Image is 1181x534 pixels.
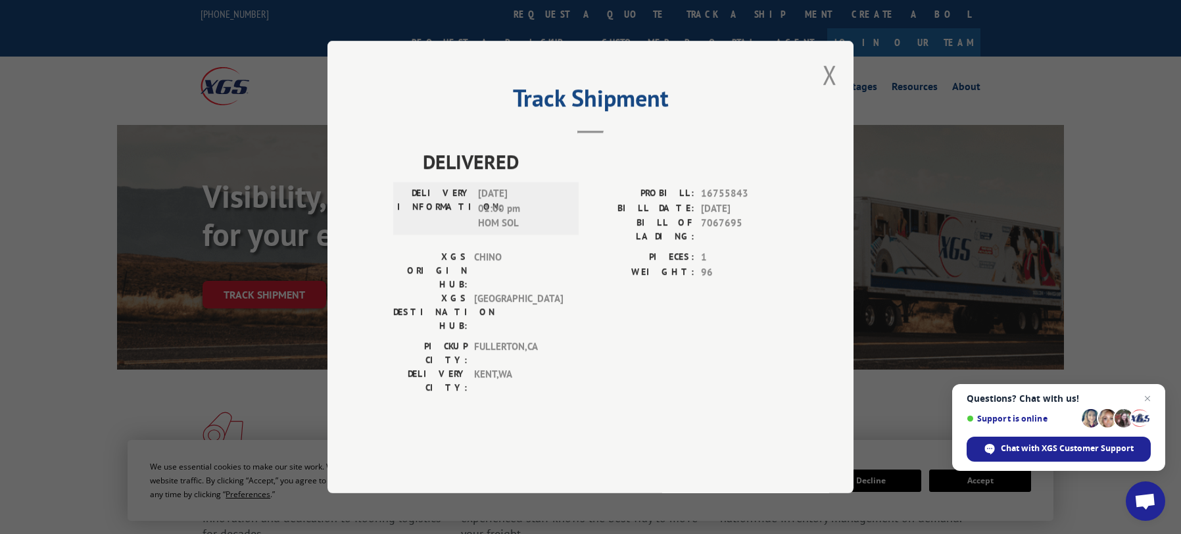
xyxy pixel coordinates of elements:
span: [GEOGRAPHIC_DATA] [474,291,563,333]
span: Close chat [1140,391,1155,406]
h2: Track Shipment [393,89,788,114]
span: 1 [701,250,788,265]
span: [DATE] 01:00 pm HOM SOL [478,186,567,231]
label: PROBILL: [590,186,694,201]
label: BILL OF LADING: [590,216,694,243]
span: DELIVERED [423,147,788,176]
label: PIECES: [590,250,694,265]
span: [DATE] [701,201,788,216]
div: Open chat [1126,481,1165,521]
label: DELIVERY INFORMATION: [397,186,471,231]
div: Chat with XGS Customer Support [967,437,1151,462]
label: WEIGHT: [590,265,694,280]
label: PICKUP CITY: [393,339,468,367]
span: 7067695 [701,216,788,243]
label: DELIVERY CITY: [393,367,468,395]
span: Questions? Chat with us! [967,393,1151,404]
label: XGS ORIGIN HUB: [393,250,468,291]
span: KENT , WA [474,367,563,395]
span: FULLERTON , CA [474,339,563,367]
span: Support is online [967,414,1077,424]
span: Chat with XGS Customer Support [1001,443,1134,454]
span: 96 [701,265,788,280]
label: BILL DATE: [590,201,694,216]
label: XGS DESTINATION HUB: [393,291,468,333]
span: CHINO [474,250,563,291]
span: 16755843 [701,186,788,201]
button: Close modal [823,57,837,92]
